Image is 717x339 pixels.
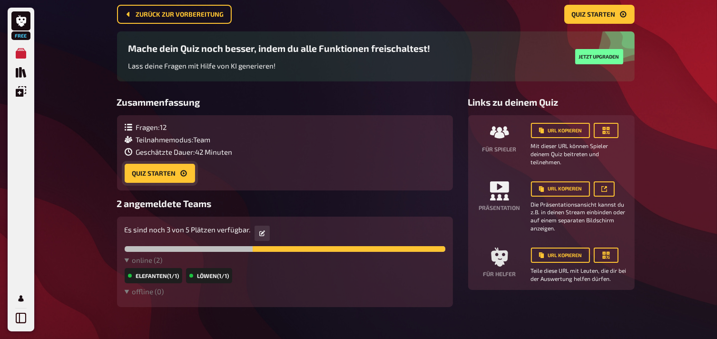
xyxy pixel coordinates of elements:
[479,204,520,211] h4: Präsentation
[125,224,251,235] p: Es sind noch 3 von 5 Plätzen verfügbar.
[531,200,627,232] small: Die Präsentationsansicht kannst du z.B. in deinen Stream einbinden oder auf einem separaten Bilds...
[136,148,233,156] span: Geschätzte Dauer : 42 Minuten
[136,135,211,144] span: Teilnahmemodus : Team
[531,123,590,138] button: URL kopieren
[136,11,224,18] span: Zurück zur Vorbereitung
[11,82,30,101] a: Einblendungen
[125,256,445,264] summary: online (2)
[12,33,29,39] span: Free
[564,5,635,24] button: Quiz starten
[117,97,453,108] h3: Zusammenfassung
[483,270,516,277] h4: Für Helfer
[125,268,182,283] div: Elefanten (1/1)
[11,44,30,63] a: Meine Quizze
[531,267,627,283] small: Teile diese URL mit Leuten, die dir bei der Auswertung helfen dürfen.
[186,268,232,283] div: Löwen (1/1)
[117,5,232,24] button: Zurück zur Vorbereitung
[531,248,590,263] button: URL kopieren
[11,289,30,308] a: Profil
[125,164,195,183] button: Quiz starten
[468,97,635,108] h3: Links zu deinem Quiz
[117,198,453,209] h3: 2 angemeldete Teams
[128,61,276,70] span: Lass deine Fragen mit Hilfe von KI generieren!
[128,43,431,54] h3: Mache dein Quiz noch besser, indem du alle Funktionen freischaltest!
[482,146,517,152] h4: Für Spieler
[125,123,233,131] div: Fragen : 12
[531,142,627,166] small: Mit dieser URL können Spieler deinem Quiz beitreten und teilnehmen.
[125,287,445,296] summary: offline (0)
[531,181,590,197] button: URL kopieren
[11,63,30,82] a: Quiz Sammlung
[575,49,623,64] button: Jetzt upgraden
[572,11,616,18] span: Quiz starten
